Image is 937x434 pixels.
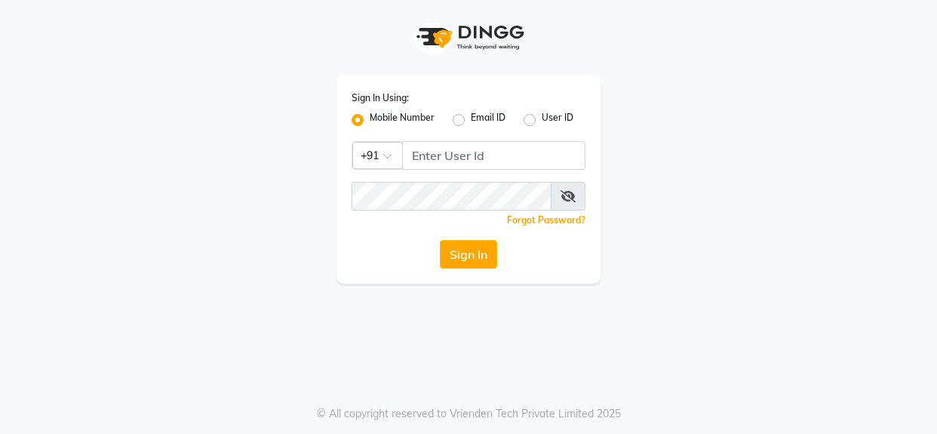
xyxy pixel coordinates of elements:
a: Forgot Password? [507,214,585,226]
input: Username [402,141,585,170]
img: logo1.svg [408,15,529,60]
label: Sign In Using: [352,91,409,105]
button: Sign In [440,240,497,269]
label: Email ID [471,111,505,129]
input: Username [352,182,551,211]
label: User ID [542,111,573,129]
label: Mobile Number [370,111,435,129]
